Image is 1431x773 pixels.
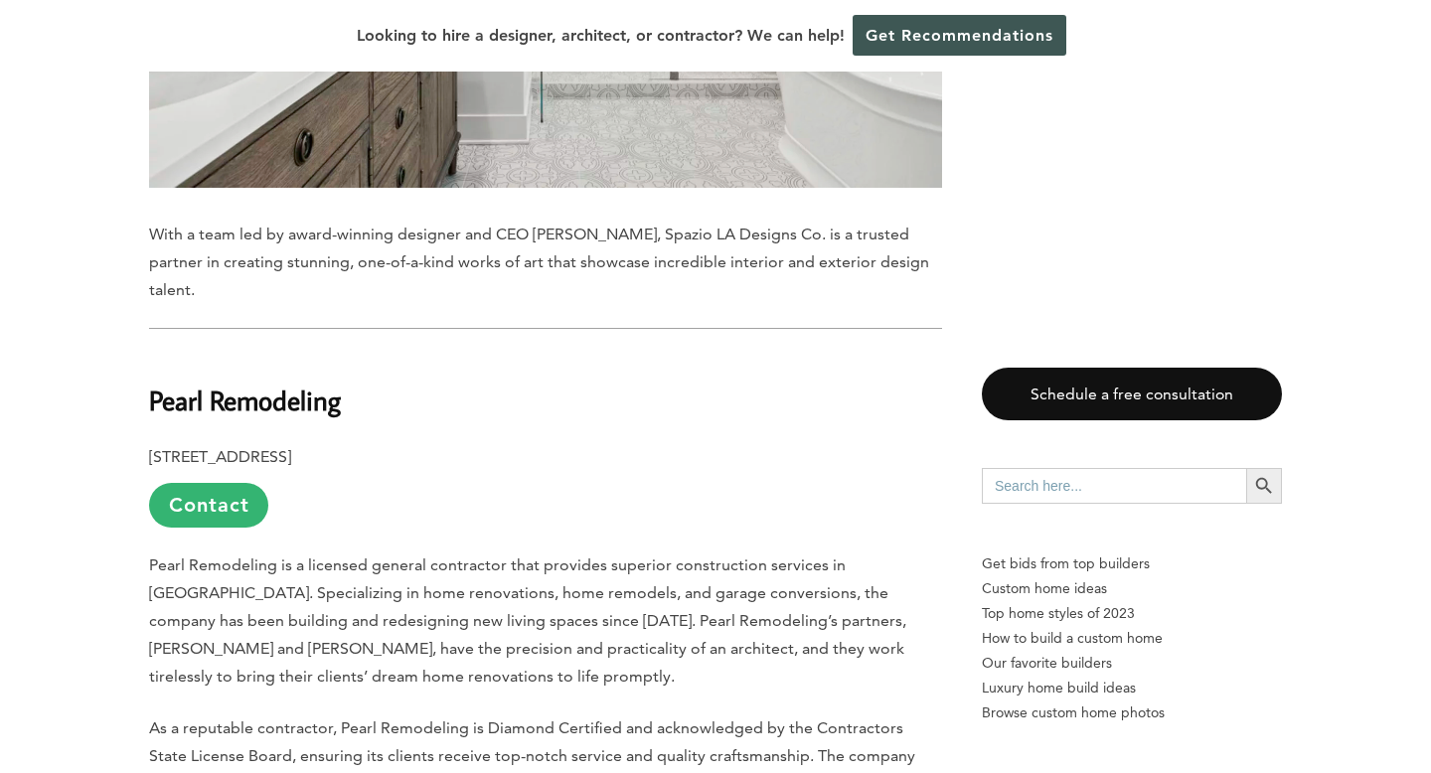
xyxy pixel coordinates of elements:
svg: Search [1253,475,1275,497]
p: Get bids from top builders [982,551,1282,576]
a: Contact [149,483,268,528]
a: Schedule a free consultation [982,368,1282,420]
a: Get Recommendations [853,15,1066,56]
a: Luxury home build ideas [982,676,1282,700]
input: Search here... [982,468,1246,504]
a: Our favorite builders [982,651,1282,676]
a: How to build a custom home [982,626,1282,651]
b: [STREET_ADDRESS] [149,447,291,466]
a: Custom home ideas [982,576,1282,601]
span: With a team led by award-winning designer and CEO [PERSON_NAME], Spazio LA Designs Co. is a trust... [149,225,929,299]
a: Top home styles of 2023 [982,601,1282,626]
a: Browse custom home photos [982,700,1282,725]
span: Pearl Remodeling is a licensed general contractor that provides superior construction services in... [149,555,906,686]
b: Pearl Remodeling [149,383,341,417]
